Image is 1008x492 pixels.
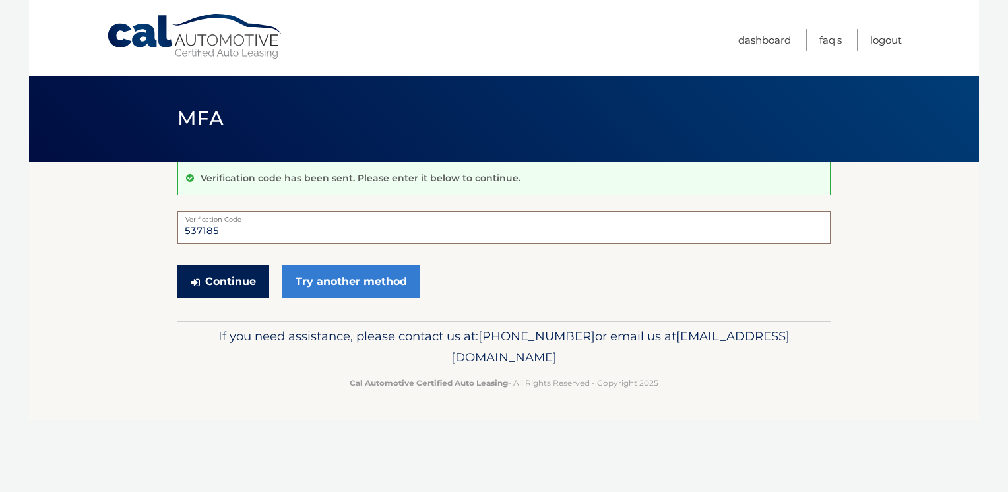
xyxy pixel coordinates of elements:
[282,265,420,298] a: Try another method
[177,265,269,298] button: Continue
[870,29,902,51] a: Logout
[177,211,831,222] label: Verification Code
[186,376,822,390] p: - All Rights Reserved - Copyright 2025
[738,29,791,51] a: Dashboard
[201,172,520,184] p: Verification code has been sent. Please enter it below to continue.
[186,326,822,368] p: If you need assistance, please contact us at: or email us at
[350,378,508,388] strong: Cal Automotive Certified Auto Leasing
[177,211,831,244] input: Verification Code
[106,13,284,60] a: Cal Automotive
[451,328,790,365] span: [EMAIL_ADDRESS][DOMAIN_NAME]
[177,106,224,131] span: MFA
[819,29,842,51] a: FAQ's
[478,328,595,344] span: [PHONE_NUMBER]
